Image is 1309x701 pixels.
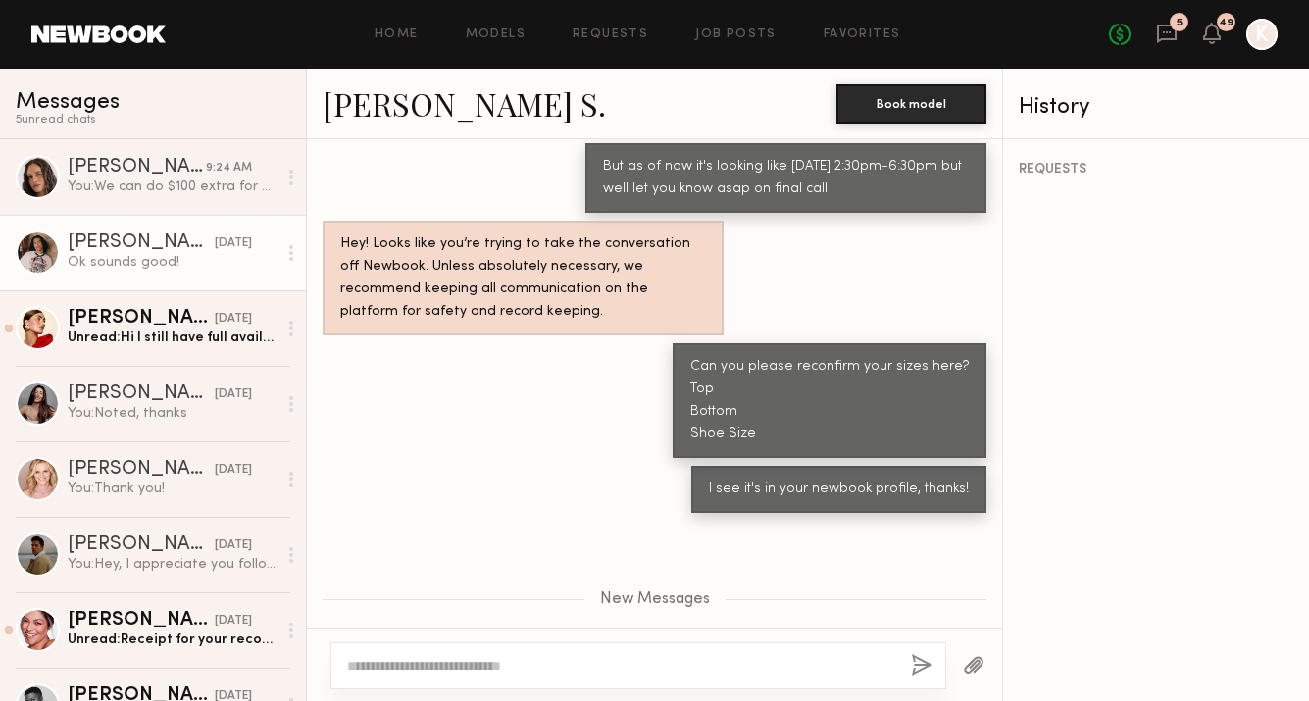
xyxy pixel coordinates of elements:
[68,479,277,498] div: You: Thank you!
[709,478,969,501] div: I see it's in your newbook profile, thanks!
[68,535,215,555] div: [PERSON_NAME]
[690,356,969,446] div: Can you please reconfirm your sizes here? Top Bottom Shoe Size
[206,159,252,177] div: 9:24 AM
[573,28,648,41] a: Requests
[600,591,710,608] span: New Messages
[1219,18,1233,28] div: 49
[824,28,901,41] a: Favorites
[68,611,215,630] div: [PERSON_NAME]
[68,233,215,253] div: [PERSON_NAME] S.
[1177,18,1183,28] div: 5
[1019,163,1293,176] div: REQUESTS
[68,555,277,574] div: You: Hey, I appreciate you following up and letting us know! You can be released. Thanks!
[215,461,252,479] div: [DATE]
[603,156,969,201] div: But as of now it's looking like [DATE] 2:30pm-6:30pm but well let you know asap on final call
[215,234,252,253] div: [DATE]
[1019,96,1293,119] div: History
[1246,19,1278,50] a: K
[16,91,120,114] span: Messages
[323,82,606,125] a: [PERSON_NAME] S.
[375,28,419,41] a: Home
[466,28,526,41] a: Models
[68,630,277,649] div: Unread: Receipt for your records!
[215,536,252,555] div: [DATE]
[68,253,277,272] div: Ok sounds good!
[215,385,252,404] div: [DATE]
[68,158,206,177] div: [PERSON_NAME]
[68,384,215,404] div: [PERSON_NAME]
[836,84,986,124] button: Book model
[215,612,252,630] div: [DATE]
[68,404,277,423] div: You: Noted, thanks
[68,328,277,347] div: Unread: Hi I still have full availability- thank you :)
[68,309,215,328] div: [PERSON_NAME]
[695,28,777,41] a: Job Posts
[68,460,215,479] div: [PERSON_NAME]
[215,310,252,328] div: [DATE]
[836,94,986,111] a: Book model
[68,177,277,196] div: You: We can do $100 extra for mileage reimbursement
[1156,23,1178,47] a: 5
[340,233,706,324] div: Hey! Looks like you’re trying to take the conversation off Newbook. Unless absolutely necessary, ...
